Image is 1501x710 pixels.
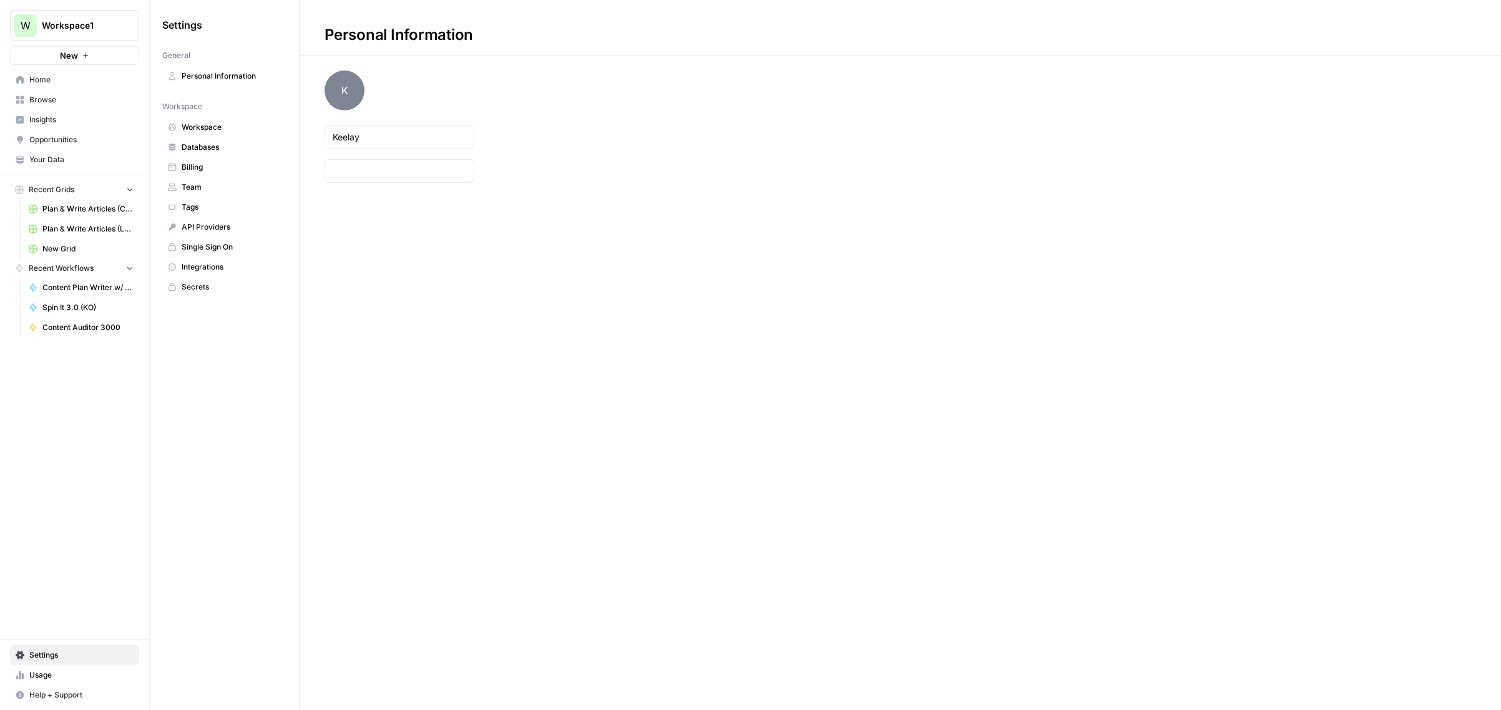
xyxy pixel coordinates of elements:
span: Plan & Write Articles (LUSPS) [42,223,134,235]
span: New [60,49,78,62]
span: Settings [162,17,202,32]
a: Databases [162,137,286,157]
a: Secrets [162,277,286,297]
a: Integrations [162,257,286,277]
a: Usage [10,665,139,685]
span: Help + Support [29,689,134,701]
a: Spin It 3.0 (KO) [23,298,139,318]
span: Home [29,74,134,85]
span: Integrations [182,261,281,273]
a: Personal Information [162,66,286,86]
a: Your Data [10,150,139,170]
span: Workspace [162,101,202,112]
a: Content Plan Writer w/ Visual Suggestions [23,278,139,298]
span: Content Auditor 3000 [42,322,134,333]
span: Billing [182,162,281,173]
span: Personal Information [182,71,281,82]
span: General [162,50,190,61]
span: Single Sign On [182,241,281,253]
span: Usage [29,669,134,681]
a: Browse [10,90,139,110]
button: Help + Support [10,685,139,705]
a: Content Auditor 3000 [23,318,139,338]
span: Tags [182,202,281,213]
span: Workspace [182,122,281,133]
a: Team [162,177,286,197]
a: Home [10,70,139,90]
span: Insights [29,114,134,125]
button: New [10,46,139,65]
span: Recent Workflows [29,263,94,274]
a: Billing [162,157,286,177]
div: Personal Information [300,25,498,45]
a: Opportunities [10,130,139,150]
span: Browse [29,94,134,105]
span: Recent Grids [29,184,74,195]
span: Content Plan Writer w/ Visual Suggestions [42,282,134,293]
span: Workspace1 [42,19,117,32]
span: Opportunities [29,134,134,145]
span: Settings [29,649,134,661]
span: Secrets [182,281,281,293]
span: K [325,71,364,110]
a: Workspace [162,117,286,137]
button: Workspace: Workspace1 [10,10,139,41]
span: W [21,18,31,33]
a: Plan & Write Articles (COM) [23,199,139,219]
button: Recent Workflows [10,259,139,278]
a: API Providers [162,217,286,237]
span: New Grid [42,243,134,255]
a: Plan & Write Articles (LUSPS) [23,219,139,239]
button: Recent Grids [10,180,139,199]
span: Plan & Write Articles (COM) [42,203,134,215]
a: Tags [162,197,286,217]
span: Spin It 3.0 (KO) [42,302,134,313]
span: API Providers [182,221,281,233]
a: New Grid [23,239,139,259]
a: Insights [10,110,139,130]
span: Databases [182,142,281,153]
span: Your Data [29,154,134,165]
span: Team [182,182,281,193]
a: Settings [10,645,139,665]
a: Single Sign On [162,237,286,257]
